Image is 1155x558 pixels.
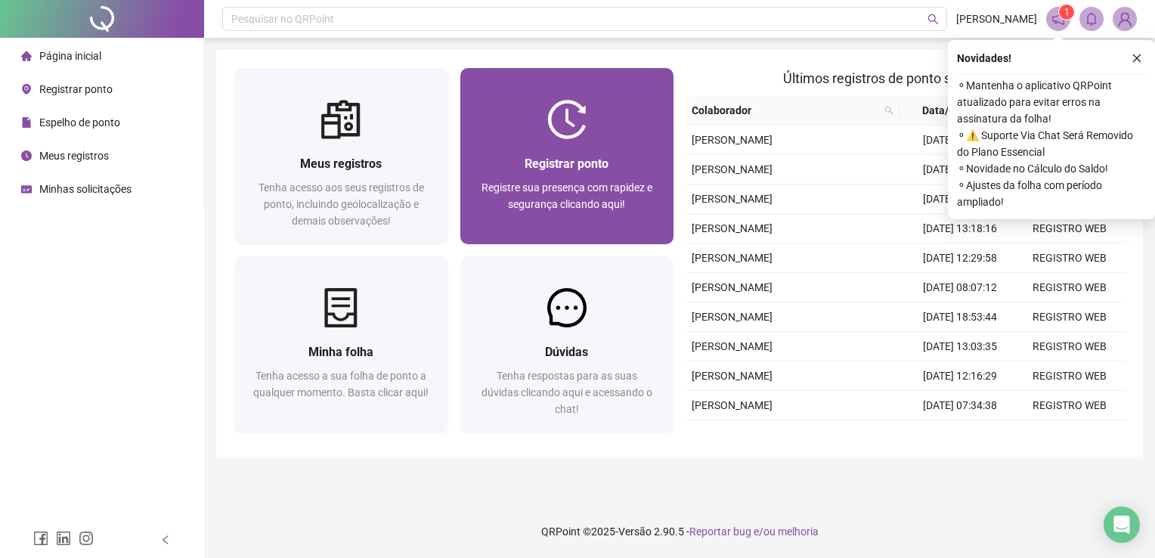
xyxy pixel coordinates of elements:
[881,99,896,122] span: search
[39,183,132,195] span: Minhas solicitações
[692,311,773,323] span: [PERSON_NAME]
[692,193,773,205] span: [PERSON_NAME]
[160,535,171,545] span: left
[906,391,1015,420] td: [DATE] 07:34:38
[692,252,773,264] span: [PERSON_NAME]
[1015,243,1125,273] td: REGISTRO WEB
[906,361,1015,391] td: [DATE] 12:16:29
[692,134,773,146] span: [PERSON_NAME]
[1132,53,1142,64] span: close
[1015,332,1125,361] td: REGISTRO WEB
[39,116,120,129] span: Espelho de ponto
[906,155,1015,184] td: [DATE] 07:54:17
[1085,12,1098,26] span: bell
[957,160,1146,177] span: ⚬ Novidade no Cálculo do Saldo!
[689,525,819,538] span: Reportar bug e/ou melhoria
[957,127,1146,160] span: ⚬ ⚠️ Suporte Via Chat Será Removido do Plano Essencial
[1059,5,1074,20] sup: 1
[783,70,1027,86] span: Últimos registros de ponto sincronizados
[692,340,773,352] span: [PERSON_NAME]
[460,256,674,432] a: DúvidasTenha respostas para as suas dúvidas clicando aqui e acessando o chat!
[300,157,382,171] span: Meus registros
[39,150,109,162] span: Meus registros
[1015,302,1125,332] td: REGISTRO WEB
[692,163,773,175] span: [PERSON_NAME]
[482,181,652,210] span: Registre sua presença com rapidez e segurança clicando aqui!
[618,525,652,538] span: Versão
[234,256,448,432] a: Minha folhaTenha acesso a sua folha de ponto a qualquer momento. Basta clicar aqui!
[692,102,878,119] span: Colaborador
[545,345,588,359] span: Dúvidas
[906,102,988,119] span: Data/Hora
[21,51,32,61] span: home
[957,77,1146,127] span: ⚬ Mantenha o aplicativo QRPoint atualizado para evitar erros na assinatura da folha!
[1113,8,1136,30] img: 84080
[927,14,939,25] span: search
[906,184,1015,214] td: [DATE] 17:23:49
[21,84,32,95] span: environment
[906,214,1015,243] td: [DATE] 13:18:16
[39,50,101,62] span: Página inicial
[79,531,94,546] span: instagram
[21,184,32,194] span: schedule
[1015,361,1125,391] td: REGISTRO WEB
[957,50,1011,67] span: Novidades !
[906,332,1015,361] td: [DATE] 13:03:35
[900,96,1006,126] th: Data/Hora
[692,399,773,411] span: [PERSON_NAME]
[957,177,1146,210] span: ⚬ Ajustes da folha com período ampliado!
[1015,273,1125,302] td: REGISTRO WEB
[234,68,448,244] a: Meus registrosTenha acesso aos seus registros de ponto, incluindo geolocalização e demais observa...
[204,505,1155,558] footer: QRPoint © 2025 - 2.90.5 -
[1015,214,1125,243] td: REGISTRO WEB
[308,345,373,359] span: Minha folha
[692,222,773,234] span: [PERSON_NAME]
[1064,7,1070,17] span: 1
[884,106,893,115] span: search
[56,531,71,546] span: linkedin
[1051,12,1065,26] span: notification
[1015,391,1125,420] td: REGISTRO WEB
[906,126,1015,155] td: [DATE] 12:19:25
[33,531,48,546] span: facebook
[253,370,429,398] span: Tenha acesso a sua folha de ponto a qualquer momento. Basta clicar aqui!
[906,243,1015,273] td: [DATE] 12:29:58
[1104,507,1140,543] div: Open Intercom Messenger
[906,302,1015,332] td: [DATE] 18:53:44
[482,370,652,415] span: Tenha respostas para as suas dúvidas clicando aqui e acessando o chat!
[692,370,773,382] span: [PERSON_NAME]
[692,281,773,293] span: [PERSON_NAME]
[956,11,1037,27] span: [PERSON_NAME]
[460,68,674,244] a: Registrar pontoRegistre sua presença com rapidez e segurança clicando aqui!
[906,420,1015,450] td: [DATE] 18:12:33
[525,157,608,171] span: Registrar ponto
[21,150,32,161] span: clock-circle
[39,83,113,95] span: Registrar ponto
[906,273,1015,302] td: [DATE] 08:07:12
[1015,420,1125,450] td: REGISTRO WEB
[21,117,32,128] span: file
[259,181,424,227] span: Tenha acesso aos seus registros de ponto, incluindo geolocalização e demais observações!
